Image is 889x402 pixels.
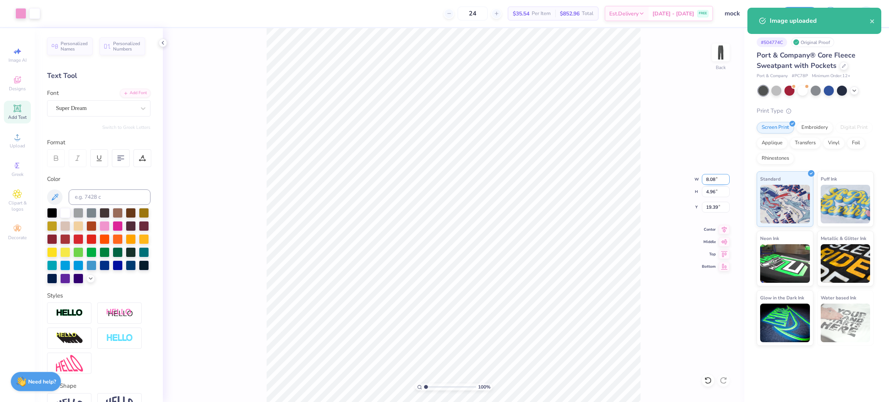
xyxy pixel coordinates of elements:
[719,6,776,21] input: Untitled Design
[652,10,694,18] span: [DATE] - [DATE]
[10,143,25,149] span: Upload
[8,57,27,63] span: Image AI
[791,37,834,47] div: Original Proof
[760,185,810,223] img: Standard
[821,234,866,242] span: Metallic & Glitter Ink
[812,73,850,79] span: Minimum Order: 12 +
[47,382,150,390] div: Text Shape
[12,171,24,177] span: Greek
[113,41,140,52] span: Personalized Numbers
[8,235,27,241] span: Decorate
[102,124,150,130] button: Switch to Greek Letters
[4,200,31,212] span: Clipart & logos
[47,175,150,184] div: Color
[47,89,59,98] label: Font
[821,244,870,283] img: Metallic & Glitter Ink
[532,10,551,18] span: Per Item
[28,378,56,385] strong: Need help?
[823,137,845,149] div: Vinyl
[821,185,870,223] img: Puff Ink
[835,122,873,133] div: Digital Print
[69,189,150,205] input: e.g. 7428 c
[560,10,580,18] span: $852.96
[760,244,810,283] img: Neon Ink
[56,332,83,345] img: 3d Illusion
[56,309,83,318] img: Stroke
[760,234,779,242] span: Neon Ink
[870,16,875,25] button: close
[760,304,810,342] img: Glow in the Dark Ink
[702,227,716,232] span: Center
[760,294,804,302] span: Glow in the Dark Ink
[760,175,781,183] span: Standard
[702,264,716,269] span: Bottom
[61,41,88,52] span: Personalized Names
[47,291,150,300] div: Styles
[821,175,837,183] span: Puff Ink
[757,153,794,164] div: Rhinestones
[757,137,788,149] div: Applique
[757,51,855,70] span: Port & Company® Core Fleece Sweatpant with Pockets
[796,122,833,133] div: Embroidery
[770,16,870,25] div: Image uploaded
[56,355,83,372] img: Free Distort
[847,137,865,149] div: Foil
[757,122,794,133] div: Screen Print
[821,304,870,342] img: Water based Ink
[9,86,26,92] span: Designs
[458,7,488,20] input: – –
[757,73,788,79] span: Port & Company
[702,252,716,257] span: Top
[757,106,874,115] div: Print Type
[716,64,726,71] div: Back
[757,37,787,47] div: # 504774C
[582,10,593,18] span: Total
[47,71,150,81] div: Text Tool
[478,383,490,390] span: 100 %
[792,73,808,79] span: # PC78P
[120,89,150,98] div: Add Font
[513,10,529,18] span: $35.54
[106,308,133,318] img: Shadow
[609,10,639,18] span: Est. Delivery
[702,239,716,245] span: Middle
[790,137,821,149] div: Transfers
[47,138,151,147] div: Format
[821,294,856,302] span: Water based Ink
[713,45,728,60] img: Back
[106,334,133,343] img: Negative Space
[8,114,27,120] span: Add Text
[699,11,707,16] span: FREE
